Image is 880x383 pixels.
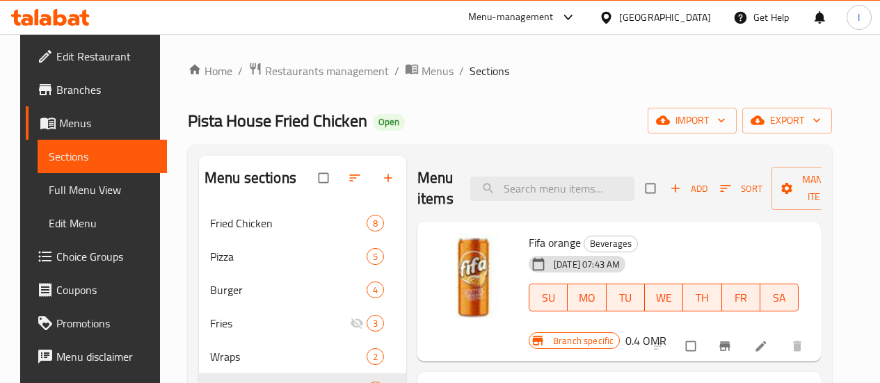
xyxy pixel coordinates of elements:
[26,106,167,140] a: Menus
[199,307,406,340] div: Fries3
[782,331,815,361] button: delete
[188,63,232,79] a: Home
[468,9,554,26] div: Menu-management
[56,48,156,65] span: Edit Restaurant
[670,181,707,197] span: Add
[49,148,156,165] span: Sections
[683,284,721,311] button: TH
[26,340,167,373] a: Menu disclaimer
[26,307,167,340] a: Promotions
[584,236,637,252] span: Beverages
[645,284,683,311] button: WE
[350,316,364,330] svg: Inactive section
[710,331,743,361] button: Branch-specific-item
[573,288,600,308] span: MO
[367,284,383,297] span: 4
[422,63,454,79] span: Menus
[205,168,296,188] h2: Menu sections
[373,114,405,131] div: Open
[637,175,666,202] span: Select section
[188,105,367,136] span: Pista House Fried Chicken
[760,284,799,311] button: SA
[689,288,716,308] span: TH
[26,240,167,273] a: Choice Groups
[678,333,707,359] span: Select to update
[429,233,518,322] img: Fifa orange
[367,317,383,330] span: 3
[659,112,726,129] span: import
[529,232,581,253] span: Fifa orange
[210,282,367,298] span: Burger
[607,284,645,311] button: TU
[648,108,737,133] button: import
[38,140,167,173] a: Sections
[49,181,156,198] span: Full Menu View
[367,215,384,231] div: items
[26,73,167,106] a: Branches
[188,62,832,80] nav: breadcrumb
[367,350,383,364] span: 2
[56,248,156,265] span: Choice Groups
[367,248,384,265] div: items
[367,315,384,332] div: items
[339,163,373,193] span: Sort sections
[754,339,771,353] a: Edit menu item
[720,181,762,197] span: Sort
[394,63,399,79] li: /
[26,273,167,307] a: Coupons
[625,331,666,350] h6: 0.4 OMR
[38,173,167,206] a: Full Menu View
[56,348,156,365] span: Menu disclaimer
[717,178,766,199] button: Sort
[210,348,367,365] span: Wraps
[56,315,156,332] span: Promotions
[367,217,383,230] span: 8
[766,288,793,308] span: SA
[858,10,860,25] span: I
[619,10,711,25] div: [GEOGRAPHIC_DATA]
[666,178,711,199] span: Add item
[742,108,832,133] button: export
[459,63,464,79] li: /
[210,215,367,231] span: Fried Chicken
[529,284,568,311] button: SU
[666,178,711,199] button: Add
[367,348,384,365] div: items
[470,63,509,79] span: Sections
[49,215,156,231] span: Edit Menu
[771,167,870,210] button: Manage items
[753,112,821,129] span: export
[26,40,167,73] a: Edit Restaurant
[548,258,625,271] span: [DATE] 07:43 AM
[783,171,859,206] span: Manage items
[547,334,619,348] span: Branch specific
[59,115,156,131] span: Menus
[199,273,406,307] div: Burger4
[56,81,156,98] span: Branches
[248,62,389,80] a: Restaurants management
[612,288,639,308] span: TU
[199,206,406,240] div: Fried Chicken8
[405,62,454,80] a: Menus
[56,282,156,298] span: Coupons
[568,284,606,311] button: MO
[199,240,406,273] div: Pizza5
[535,288,562,308] span: SU
[210,248,367,265] div: Pizza
[373,116,405,128] span: Open
[38,206,167,240] a: Edit Menu
[238,63,243,79] li: /
[367,282,384,298] div: items
[722,284,760,311] button: FR
[367,250,383,263] span: 5
[210,315,350,332] span: Fries
[265,63,389,79] span: Restaurants management
[728,288,755,308] span: FR
[470,177,634,201] input: search
[711,178,771,199] span: Sort items
[417,168,454,209] h2: Menu items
